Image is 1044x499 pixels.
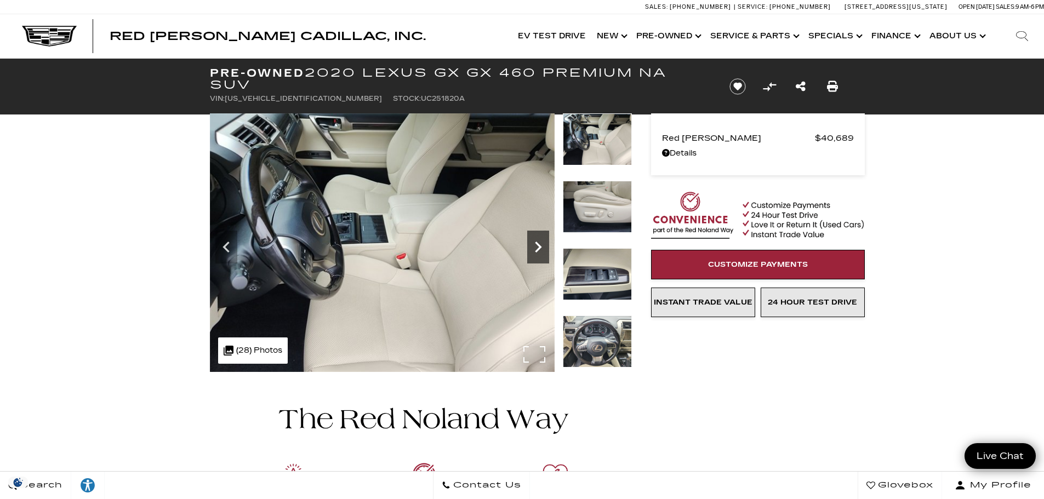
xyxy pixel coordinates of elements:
[942,472,1044,499] button: Open user profile menu
[5,477,31,488] div: Privacy Settings
[215,231,237,263] div: Previous
[563,316,632,368] img: Used 2020 White Lexus GX 460 Premium image 13
[996,3,1016,10] span: Sales:
[959,3,995,10] span: Open [DATE]
[803,14,866,58] a: Specials
[965,443,1036,469] a: Live Chat
[645,3,668,10] span: Sales:
[110,31,426,42] a: Red [PERSON_NAME] Cadillac, Inc.
[527,231,549,263] div: Next
[1016,3,1044,10] span: 9 AM-6 PM
[761,78,778,95] button: Compare Vehicle
[827,79,838,94] a: Print this Pre-Owned 2020 Lexus GX GX 460 Premium NA SUV
[875,478,933,493] span: Glovebox
[662,130,815,146] span: Red [PERSON_NAME]
[966,478,1031,493] span: My Profile
[924,14,989,58] a: About Us
[670,3,731,10] span: [PHONE_NUMBER]
[845,3,948,10] a: [STREET_ADDRESS][US_STATE]
[22,26,77,47] img: Cadillac Dark Logo with Cadillac White Text
[662,130,854,146] a: Red [PERSON_NAME] $40,689
[421,95,465,102] span: UC251820A
[110,30,426,43] span: Red [PERSON_NAME] Cadillac, Inc.
[218,337,288,364] div: (28) Photos
[654,298,752,307] span: Instant Trade Value
[769,3,831,10] span: [PHONE_NUMBER]
[796,79,806,94] a: Share this Pre-Owned 2020 Lexus GX GX 460 Premium NA SUV
[651,288,755,317] a: Instant Trade Value
[815,130,854,146] span: $40,689
[705,14,803,58] a: Service & Parts
[563,181,632,233] img: Used 2020 White Lexus GX 460 Premium image 11
[858,472,942,499] a: Glovebox
[708,260,808,269] span: Customize Payments
[662,146,854,161] a: Details
[866,14,924,58] a: Finance
[631,14,705,58] a: Pre-Owned
[71,477,104,494] div: Explore your accessibility options
[450,478,521,493] span: Contact Us
[225,95,382,102] span: [US_VEHICLE_IDENTIFICATION_NUMBER]
[738,3,768,10] span: Service:
[71,472,105,499] a: Explore your accessibility options
[1000,14,1044,58] div: Search
[651,250,865,279] a: Customize Payments
[734,4,834,10] a: Service: [PHONE_NUMBER]
[393,95,421,102] span: Stock:
[761,288,865,317] a: 24 Hour Test Drive
[563,248,632,300] img: Used 2020 White Lexus GX 460 Premium image 12
[512,14,591,58] a: EV Test Drive
[591,14,631,58] a: New
[726,78,750,95] button: Save vehicle
[17,478,62,493] span: Search
[210,113,555,372] img: Used 2020 White Lexus GX 460 Premium image 10
[971,450,1029,462] span: Live Chat
[210,95,225,102] span: VIN:
[645,4,734,10] a: Sales: [PHONE_NUMBER]
[563,113,632,165] img: Used 2020 White Lexus GX 460 Premium image 10
[210,67,711,91] h1: 2020 Lexus GX GX 460 Premium NA SUV
[433,472,530,499] a: Contact Us
[768,298,857,307] span: 24 Hour Test Drive
[210,66,305,79] strong: Pre-Owned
